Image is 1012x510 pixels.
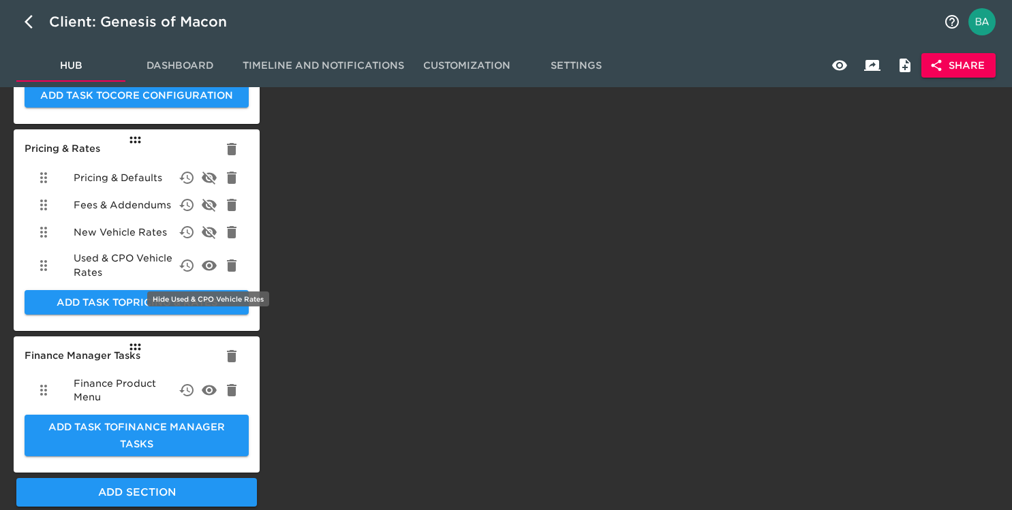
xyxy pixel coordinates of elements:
[25,83,249,108] button: Add Task toCore Configuration
[193,161,226,194] button: delete
[170,189,203,221] button: delete
[889,49,921,82] button: Internal Notes and Comments
[31,483,242,501] span: Add Section
[530,57,622,74] span: Settings
[35,382,52,398] svg: Drag to Reorder
[25,57,117,74] span: Hub
[170,249,203,282] button: delete
[243,57,404,74] span: Timeline and Notifications
[932,57,985,74] span: Share
[921,53,996,78] button: Share
[25,371,249,409] div: Finance Product Menu
[25,219,249,246] div: New Vehicle Rates
[74,377,178,404] span: Finance Product Menu
[215,189,248,221] button: delete
[35,87,238,104] span: Add Task to Core Configuration
[25,140,249,158] h6: Pricing & Rates
[968,8,996,35] img: Profile
[35,170,52,186] svg: Drag to Reorder
[420,57,513,74] span: Customization
[49,11,246,33] div: Client: Genesis of Macon
[215,161,248,194] button: delete
[35,294,238,311] span: Add Task to Pricing & Rates
[170,161,203,194] button: delete
[170,374,203,407] button: delete
[215,374,248,407] button: delete
[25,191,249,219] div: Fees & Addendums
[221,346,242,366] button: Delete Section Finance Manager Tasks
[25,415,249,456] button: Add Task toFinance Manager Tasks
[215,249,248,282] button: delete
[35,419,238,452] span: Add Task to Finance Manager Tasks
[25,164,249,191] div: Pricing & Defaults
[25,246,249,284] div: Used & CPO Vehicle Rates
[170,216,203,249] button: delete
[35,257,52,274] svg: Drag to Reorder
[16,478,257,507] button: Add Section
[124,132,144,148] div: Drag to Reorder
[215,216,248,249] button: delete
[25,347,249,365] h6: Finance Manager Tasks
[124,339,144,355] div: Drag to Reorder
[193,216,226,249] button: delete
[193,189,226,221] button: delete
[221,139,242,159] button: Delete Section Pricing & Rates
[35,197,52,213] svg: Drag to Reorder
[74,171,162,185] span: Pricing & Defaults
[936,5,968,38] button: notifications
[193,374,226,407] button: delete
[35,224,52,240] svg: Drag to Reorder
[74,225,167,239] span: New Vehicle Rates
[74,198,171,212] span: Fees & Addendums
[134,57,226,74] span: Dashboard
[823,49,856,82] button: View Hub
[25,290,249,315] button: Add Task toPricing & Rates
[74,251,178,278] span: Used & CPO Vehicle Rates
[193,249,226,282] button: delete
